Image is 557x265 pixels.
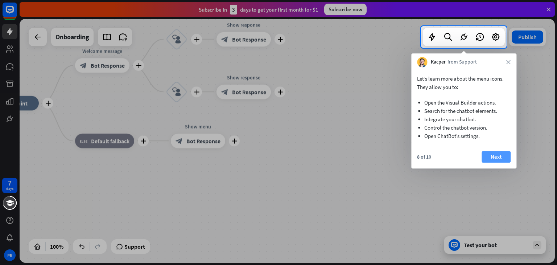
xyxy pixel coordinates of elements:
li: Control the chatbot version. [424,123,503,132]
i: close [506,60,511,64]
li: Search for the chatbot elements. [424,107,503,115]
li: Open the Visual Builder actions. [424,98,503,107]
span: Kacper [431,58,446,66]
span: from Support [447,58,477,66]
button: Next [482,151,511,163]
div: 8 of 10 [417,154,431,160]
li: Integrate your chatbot. [424,115,503,123]
li: Open ChatBot’s settings. [424,132,503,140]
p: Let’s learn more about the menu icons. They allow you to: [417,74,511,91]
button: Open LiveChat chat widget [6,3,28,25]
